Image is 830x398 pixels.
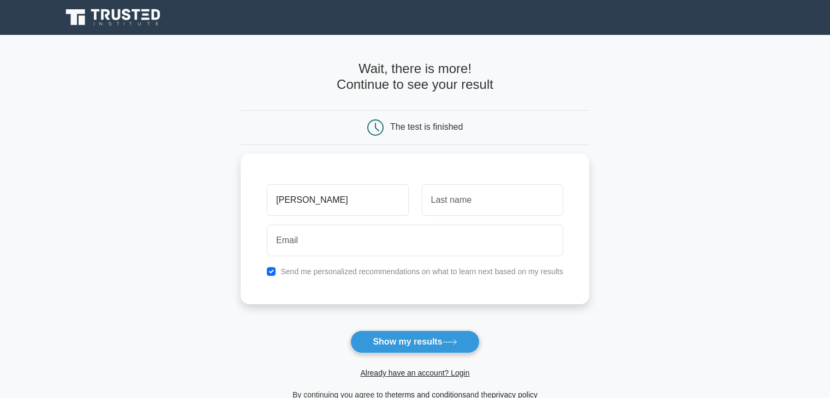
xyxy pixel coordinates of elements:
[390,122,463,131] div: The test is finished
[280,267,563,276] label: Send me personalized recommendations on what to learn next based on my results
[241,61,589,93] h4: Wait, there is more! Continue to see your result
[350,330,479,353] button: Show my results
[267,225,563,256] input: Email
[360,369,469,377] a: Already have an account? Login
[422,184,563,216] input: Last name
[267,184,408,216] input: First name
